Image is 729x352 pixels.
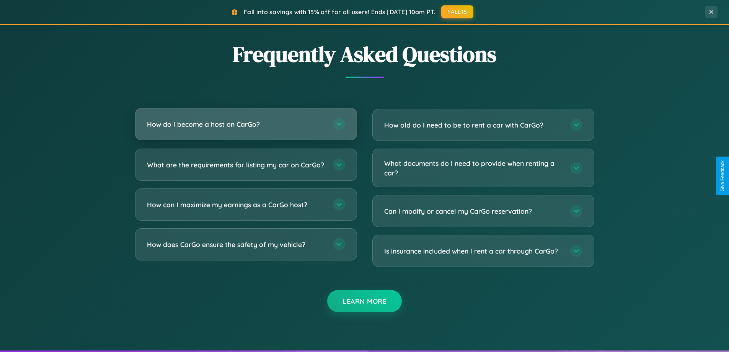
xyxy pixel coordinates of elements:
[441,5,473,18] button: FALL15
[384,159,563,177] h3: What documents do I need to provide when renting a car?
[384,206,563,216] h3: Can I modify or cancel my CarGo reservation?
[147,200,325,210] h3: How can I maximize my earnings as a CarGo host?
[147,240,325,249] h3: How does CarGo ensure the safety of my vehicle?
[147,160,325,170] h3: What are the requirements for listing my car on CarGo?
[135,39,594,69] h2: Frequently Asked Questions
[147,120,325,129] h3: How do I become a host on CarGo?
[244,8,435,16] span: Fall into savings with 15% off for all users! Ends [DATE] 10am PT.
[384,120,563,130] h3: How old do I need to be to rent a car with CarGo?
[327,290,402,312] button: Learn More
[720,160,725,192] div: Give Feedback
[384,246,563,256] h3: Is insurance included when I rent a car through CarGo?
